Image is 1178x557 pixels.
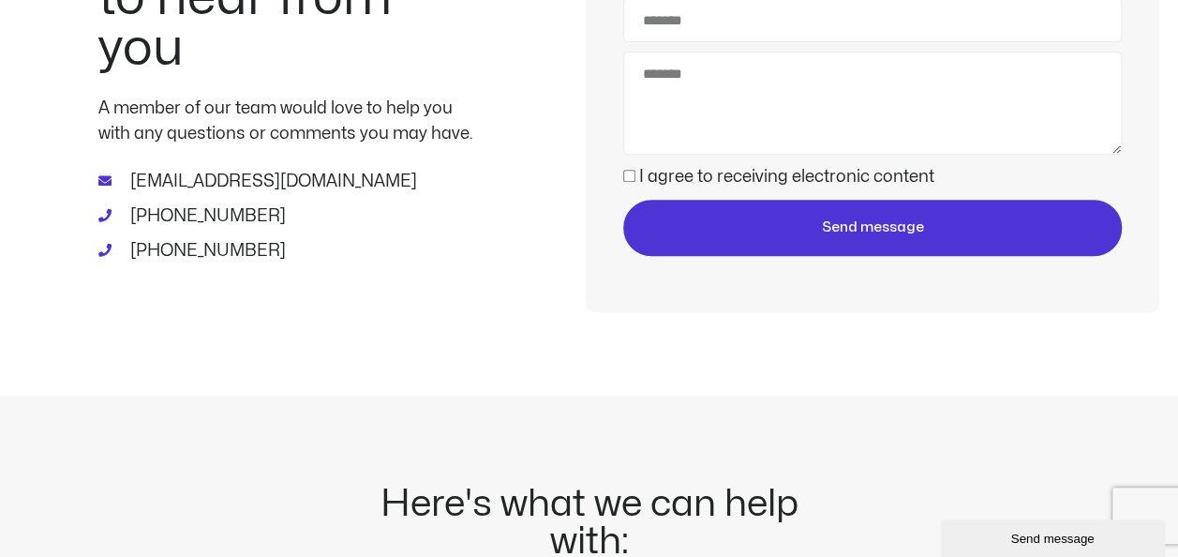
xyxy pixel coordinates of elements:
span: [PHONE_NUMBER] [126,203,286,229]
p: A member of our team would love to help you with any questions or comments you may have. [98,96,473,146]
label: I agree to receiving electronic content [639,169,934,185]
span: Send message [822,217,924,239]
a: [EMAIL_ADDRESS][DOMAIN_NAME] [98,169,473,194]
span: [EMAIL_ADDRESS][DOMAIN_NAME] [126,169,417,194]
iframe: chat widget [940,516,1169,557]
span: [PHONE_NUMBER] [126,238,286,263]
button: Send message [623,200,1122,256]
